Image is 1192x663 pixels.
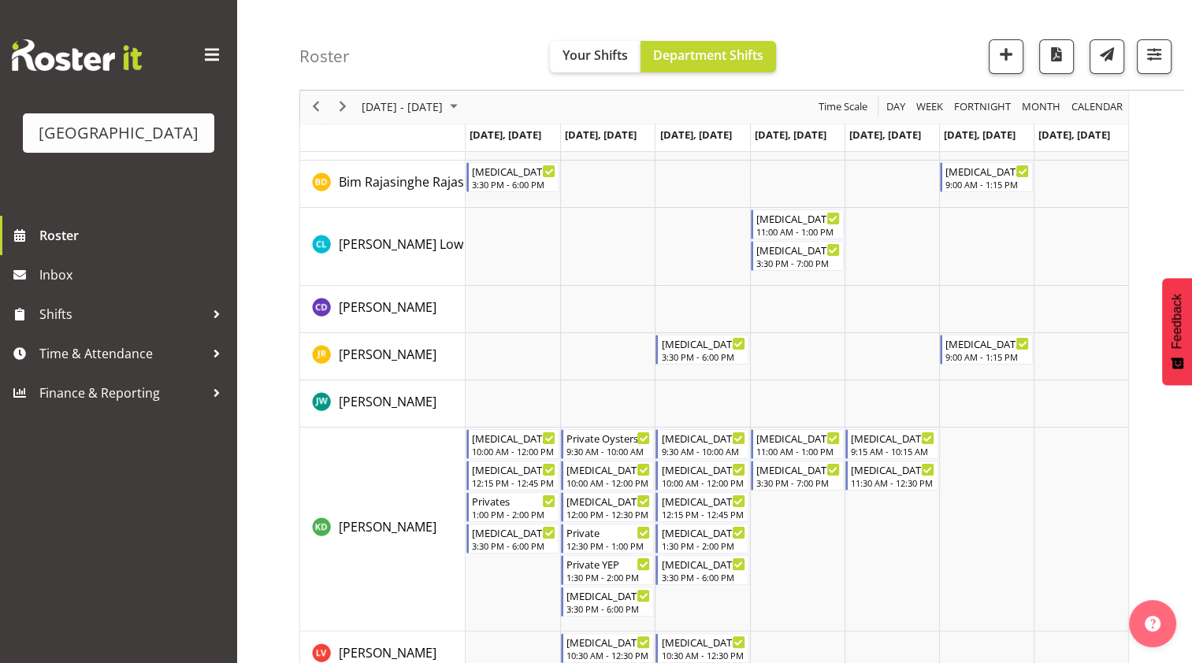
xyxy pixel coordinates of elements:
[360,98,444,117] span: [DATE] - [DATE]
[472,461,555,477] div: [MEDICAL_DATA] Privates
[1038,128,1110,142] span: [DATE], [DATE]
[39,302,205,326] span: Shifts
[332,98,354,117] button: Next
[39,381,205,405] span: Finance & Reporting
[661,556,745,572] div: [MEDICAL_DATA] Squids
[550,41,641,72] button: Your Shifts
[339,393,436,410] span: [PERSON_NAME]
[339,173,587,191] span: Bim Rajasinghe Rajasinghe Diyawadanage
[661,524,745,540] div: [MEDICAL_DATA] Private YEP
[915,98,945,117] span: Week
[661,634,745,650] div: [MEDICAL_DATA] [GEOGRAPHIC_DATA]
[339,517,436,536] a: [PERSON_NAME]
[39,342,205,365] span: Time & Attendance
[641,41,776,72] button: Department Shifts
[12,39,142,71] img: Rosterit website logo
[940,162,1033,192] div: Bim Rajasinghe Rajasinghe Diyawadanage"s event - T3 Yep/Squids Begin From Saturday, August 23, 20...
[566,649,650,661] div: 10:30 AM - 12:30 PM
[655,555,748,585] div: Kaelah Dondero"s event - T3 Squids Begin From Wednesday, August 20, 2025 at 3:30:00 PM GMT+12:00 ...
[655,524,748,554] div: Kaelah Dondero"s event - T3 Private YEP Begin From Wednesday, August 20, 2025 at 1:30:00 PM GMT+1...
[1070,98,1124,117] span: calendar
[1019,98,1064,117] button: Timeline Month
[565,128,637,142] span: [DATE], [DATE]
[561,461,654,491] div: Kaelah Dondero"s event - T3 Babies Begin From Tuesday, August 19, 2025 at 10:00:00 AM GMT+12:00 E...
[339,172,587,191] a: Bim Rajasinghe Rajasinghe Diyawadanage
[659,128,731,142] span: [DATE], [DATE]
[339,392,436,411] a: [PERSON_NAME]
[39,224,228,247] span: Roster
[472,493,555,509] div: Privates
[944,128,1016,142] span: [DATE], [DATE]
[1020,98,1062,117] span: Month
[945,350,1029,363] div: 9:00 AM - 1:15 PM
[300,161,466,208] td: Bim Rajasinghe Rajasinghe Diyawadanage resource
[339,518,436,535] span: [PERSON_NAME]
[945,335,1029,351] div: [MEDICAL_DATA] Squids/yep
[472,524,555,540] div: [MEDICAL_DATA] Crayfish
[940,335,1033,365] div: Jasika Rohloff"s event - T3 Squids/yep Begin From Saturday, August 23, 2025 at 9:00:00 AM GMT+12:...
[329,91,356,124] div: next period
[339,346,436,363] span: [PERSON_NAME]
[339,643,436,662] a: [PERSON_NAME]
[849,128,921,142] span: [DATE], [DATE]
[563,46,628,64] span: Your Shifts
[845,429,938,459] div: Kaelah Dondero"s event - T3 TISBURY SCHOOL Begin From Friday, August 22, 2025 at 9:15:00 AM GMT+1...
[339,345,436,364] a: [PERSON_NAME]
[306,98,327,117] button: Previous
[661,461,745,477] div: [MEDICAL_DATA] Babies
[655,492,748,522] div: Kaelah Dondero"s event - T3 Private Seals Begin From Wednesday, August 20, 2025 at 12:15:00 PM GM...
[561,633,654,663] div: Lara Von Fintel"s event - T3 ST PATRICKS SCHOOL Begin From Tuesday, August 19, 2025 at 10:30:00 A...
[561,587,654,617] div: Kaelah Dondero"s event - T3 Oys/Pvt Begin From Tuesday, August 19, 2025 at 3:30:00 PM GMT+12:00 E...
[1170,294,1184,349] span: Feedback
[472,430,555,446] div: [MEDICAL_DATA] Babies
[466,492,559,522] div: Kaelah Dondero"s event - Privates Begin From Monday, August 18, 2025 at 1:00:00 PM GMT+12:00 Ends...
[472,476,555,489] div: 12:15 PM - 12:45 PM
[655,461,748,491] div: Kaelah Dondero"s event - T3 Babies Begin From Wednesday, August 20, 2025 at 10:00:00 AM GMT+12:00...
[566,430,650,446] div: Private Oysters
[756,461,840,477] div: [MEDICAL_DATA] Yep/Cray
[39,121,199,145] div: [GEOGRAPHIC_DATA]
[561,524,654,554] div: Kaelah Dondero"s event - Private Begin From Tuesday, August 19, 2025 at 12:30:00 PM GMT+12:00 End...
[756,225,840,238] div: 11:00 AM - 1:00 PM
[851,476,934,489] div: 11:30 AM - 12:30 PM
[300,333,466,380] td: Jasika Rohloff resource
[661,508,745,520] div: 12:15 PM - 12:45 PM
[339,235,463,253] span: [PERSON_NAME] Low
[466,162,559,192] div: Bim Rajasinghe Rajasinghe Diyawadanage"s event - T3 Oyster/Pvt Begin From Monday, August 18, 2025...
[561,555,654,585] div: Kaelah Dondero"s event - Private YEP Begin From Tuesday, August 19, 2025 at 1:30:00 PM GMT+12:00 ...
[989,39,1023,74] button: Add a new shift
[661,539,745,552] div: 1:30 PM - 2:00 PM
[1090,39,1124,74] button: Send a list of all shifts for the selected filtered period to all rostered employees.
[472,508,555,520] div: 1:00 PM - 2:00 PM
[566,445,650,457] div: 9:30 AM - 10:00 AM
[1145,616,1160,632] img: help-xxl-2.png
[655,429,748,459] div: Kaelah Dondero"s event - T3 Private Begin From Wednesday, August 20, 2025 at 9:30:00 AM GMT+12:00...
[661,445,745,457] div: 9:30 AM - 10:00 AM
[561,429,654,459] div: Kaelah Dondero"s event - Private Oysters Begin From Tuesday, August 19, 2025 at 9:30:00 AM GMT+12...
[751,429,844,459] div: Kaelah Dondero"s event - T3 TE KURA Begin From Thursday, August 21, 2025 at 11:00:00 AM GMT+12:00...
[945,163,1029,179] div: [MEDICAL_DATA] Yep/Squids
[566,461,650,477] div: [MEDICAL_DATA] Babies
[472,445,555,457] div: 10:00 AM - 12:00 PM
[1137,39,1172,74] button: Filter Shifts
[661,476,745,489] div: 10:00 AM - 12:00 PM
[885,98,907,117] span: Day
[914,98,946,117] button: Timeline Week
[945,178,1029,191] div: 9:00 AM - 1:15 PM
[359,98,465,117] button: August 2025
[661,649,745,661] div: 10:30 AM - 12:30 PM
[756,476,840,489] div: 3:30 PM - 7:00 PM
[300,286,466,333] td: Ceara Dennison resource
[299,47,350,65] h4: Roster
[466,524,559,554] div: Kaelah Dondero"s event - T3 Crayfish Begin From Monday, August 18, 2025 at 3:30:00 PM GMT+12:00 E...
[751,461,844,491] div: Kaelah Dondero"s event - T3 Yep/Cray Begin From Thursday, August 21, 2025 at 3:30:00 PM GMT+12:00...
[655,335,748,365] div: Jasika Rohloff"s event - T3 Crayfish Begin From Wednesday, August 20, 2025 at 3:30:00 PM GMT+12:0...
[470,128,541,142] span: [DATE], [DATE]
[339,298,436,317] a: [PERSON_NAME]
[466,461,559,491] div: Kaelah Dondero"s event - T3 Privates Begin From Monday, August 18, 2025 at 12:15:00 PM GMT+12:00 ...
[566,556,650,572] div: Private YEP
[566,602,650,615] div: 3:30 PM - 6:00 PM
[661,350,745,363] div: 3:30 PM - 6:00 PM
[661,430,745,446] div: [MEDICAL_DATA] Private
[472,178,555,191] div: 3:30 PM - 6:00 PM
